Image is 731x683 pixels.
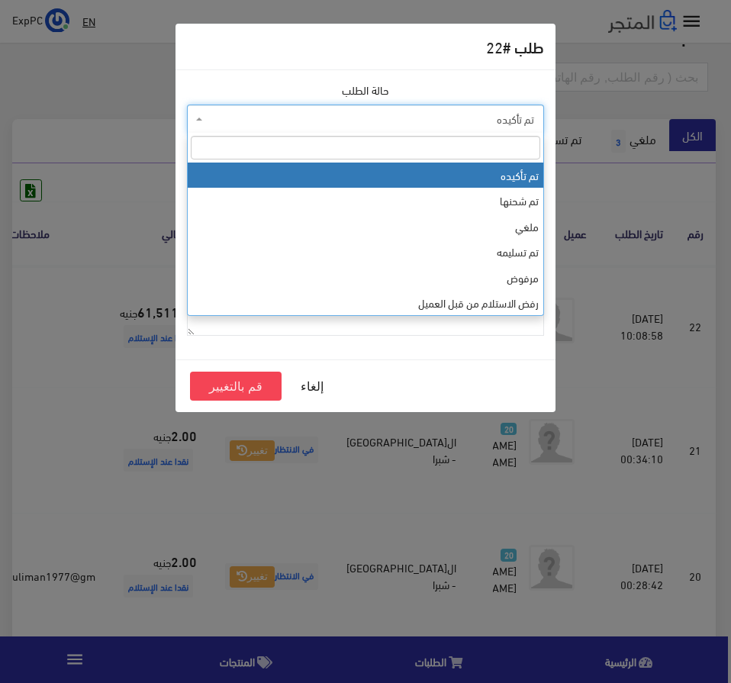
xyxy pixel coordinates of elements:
label: حالة الطلب [342,82,389,98]
li: تم شحنها [188,188,543,213]
li: مرفوض [188,265,543,290]
li: ملغي [188,214,543,239]
li: تم تأكيده [188,163,543,188]
h5: طلب # [486,35,544,58]
span: 22 [486,32,503,60]
span: تم تأكيده [206,111,534,127]
span: تم تأكيده [187,105,544,134]
button: إلغاء [282,372,343,401]
li: رفض الاستلام من قبل العميل [188,290,543,315]
li: تم تسليمه [188,239,543,264]
button: قم بالتغيير [190,372,282,401]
